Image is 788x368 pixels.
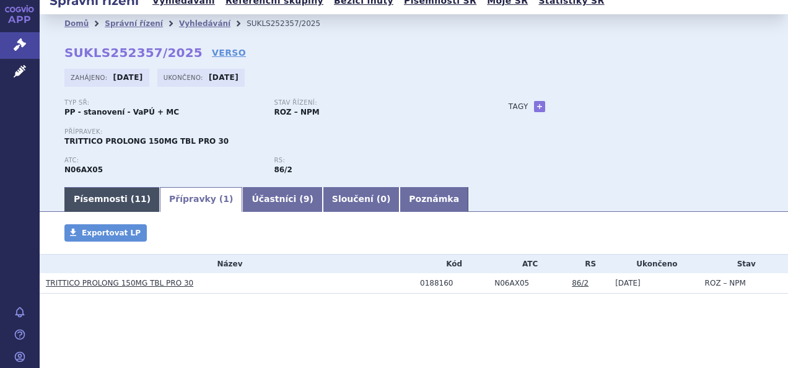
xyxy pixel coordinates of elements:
[380,194,387,204] span: 0
[509,99,528,114] h3: Tagy
[64,128,484,136] p: Přípravek:
[609,255,698,273] th: Ukončeno
[134,194,146,204] span: 11
[71,72,110,82] span: Zahájeno:
[323,187,400,212] a: Sloučení (0)
[566,255,609,273] th: RS
[699,255,788,273] th: Stav
[82,229,141,237] span: Exportovat LP
[113,73,143,82] strong: [DATE]
[160,187,242,212] a: Přípravky (1)
[64,19,89,28] a: Domů
[64,157,261,164] p: ATC:
[534,101,545,112] a: +
[304,194,310,204] span: 9
[420,279,488,287] div: 0188160
[242,187,322,212] a: Účastníci (9)
[64,224,147,242] a: Exportovat LP
[247,14,336,33] li: SUKLS252357/2025
[274,99,471,107] p: Stav řízení:
[46,279,193,287] a: TRITTICO PROLONG 150MG TBL PRO 30
[209,73,239,82] strong: [DATE]
[64,187,160,212] a: Písemnosti (11)
[64,108,179,116] strong: PP - stanovení - VaPÚ + MC
[488,273,566,294] td: TRAZODON
[64,137,229,146] span: TRITTICO PROLONG 150MG TBL PRO 30
[164,72,206,82] span: Ukončeno:
[274,165,292,174] strong: antidepresiva, selektivní inhibitory reuptake monoaminů působící na jeden transmiterový systém (S...
[64,165,103,174] strong: TRAZODON
[274,108,319,116] strong: ROZ – NPM
[179,19,230,28] a: Vyhledávání
[223,194,229,204] span: 1
[400,187,468,212] a: Poznámka
[105,19,163,28] a: Správní řízení
[274,157,471,164] p: RS:
[699,273,788,294] td: ROZ – NPM
[212,46,246,59] a: VERSO
[615,279,641,287] span: [DATE]
[40,255,414,273] th: Název
[64,99,261,107] p: Typ SŘ:
[64,45,203,60] strong: SUKLS252357/2025
[488,255,566,273] th: ATC
[414,255,488,273] th: Kód
[572,279,589,287] a: 86/2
